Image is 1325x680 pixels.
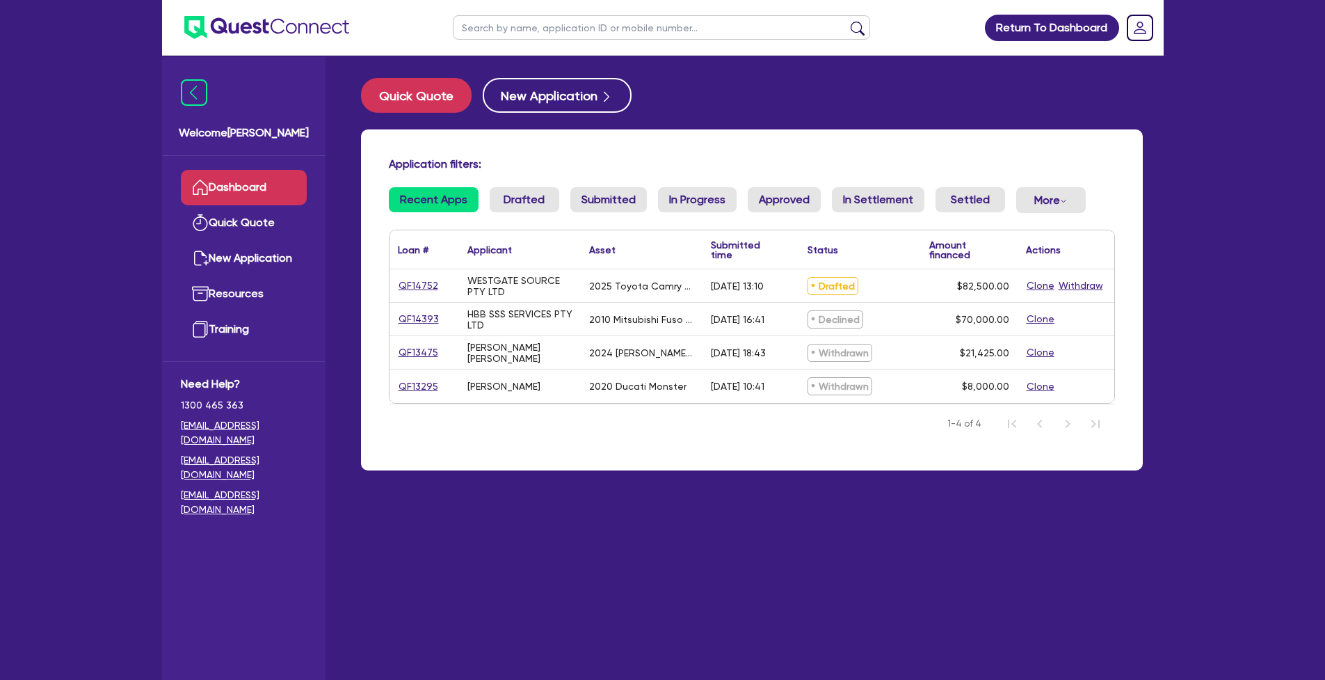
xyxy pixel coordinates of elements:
[962,381,1009,392] span: $8,000.00
[808,277,858,295] span: Drafted
[1054,410,1082,438] button: Next Page
[808,310,863,329] span: Declined
[361,78,472,113] button: Quick Quote
[808,377,872,395] span: Withdrawn
[181,241,307,276] a: New Application
[467,275,572,297] div: WESTGATE SOURCE PTY LTD
[181,376,307,393] span: Need Help?
[467,245,512,255] div: Applicant
[1058,278,1104,294] button: Withdraw
[956,314,1009,325] span: $70,000.00
[398,278,439,294] a: QF14752
[1026,311,1055,327] button: Clone
[929,240,1009,260] div: Amount financed
[181,398,307,413] span: 1300 465 363
[947,417,981,431] span: 1-4 of 4
[1026,410,1054,438] button: Previous Page
[589,381,686,392] div: 2020 Ducati Monster
[467,342,572,364] div: [PERSON_NAME] [PERSON_NAME]
[192,250,209,267] img: new-application
[181,312,307,347] a: Training
[192,321,209,338] img: training
[589,245,616,255] div: Asset
[960,347,1009,358] span: $21,425.00
[467,308,572,331] div: HBB SSS SERVICES PTY LTD
[181,276,307,312] a: Resources
[361,78,483,113] a: Quick Quote
[398,379,439,395] a: QF13295
[453,15,870,40] input: Search by name, application ID or mobile number...
[711,347,766,358] div: [DATE] 18:43
[570,187,647,212] a: Submitted
[935,187,1005,212] a: Settled
[1026,379,1055,395] button: Clone
[711,280,764,292] div: [DATE] 13:10
[490,187,559,212] a: Drafted
[181,418,307,448] a: [EMAIL_ADDRESS][DOMAIN_NAME]
[589,314,694,325] div: 2010 Mitsubishi Fuso [PERSON_NAME]
[181,453,307,482] a: [EMAIL_ADDRESS][DOMAIN_NAME]
[398,245,428,255] div: Loan #
[389,187,479,212] a: Recent Apps
[1026,345,1055,361] button: Clone
[658,187,737,212] a: In Progress
[832,187,924,212] a: In Settlement
[192,285,209,302] img: resources
[998,410,1026,438] button: First Page
[748,187,821,212] a: Approved
[483,78,632,113] button: New Application
[711,240,778,260] div: Submitted time
[1082,410,1109,438] button: Last Page
[957,280,1009,292] span: $82,500.00
[1026,245,1061,255] div: Actions
[398,345,439,361] a: QF13475
[181,488,307,517] a: [EMAIL_ADDRESS][DOMAIN_NAME]
[711,381,764,392] div: [DATE] 10:41
[389,157,1115,171] h4: Application filters:
[184,16,349,39] img: quest-connect-logo-blue
[181,205,307,241] a: Quick Quote
[589,347,694,358] div: 2024 [PERSON_NAME] +
[398,311,440,327] a: QF14393
[985,15,1119,41] a: Return To Dashboard
[711,314,764,325] div: [DATE] 16:41
[1026,278,1055,294] button: Clone
[1016,187,1086,213] button: Dropdown toggle
[181,79,207,106] img: icon-menu-close
[181,170,307,205] a: Dashboard
[179,125,309,141] span: Welcome [PERSON_NAME]
[1122,10,1158,46] a: Dropdown toggle
[192,214,209,231] img: quick-quote
[808,245,838,255] div: Status
[467,381,540,392] div: [PERSON_NAME]
[589,280,694,292] div: 2025 Toyota Camry Hybrid
[808,344,872,362] span: Withdrawn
